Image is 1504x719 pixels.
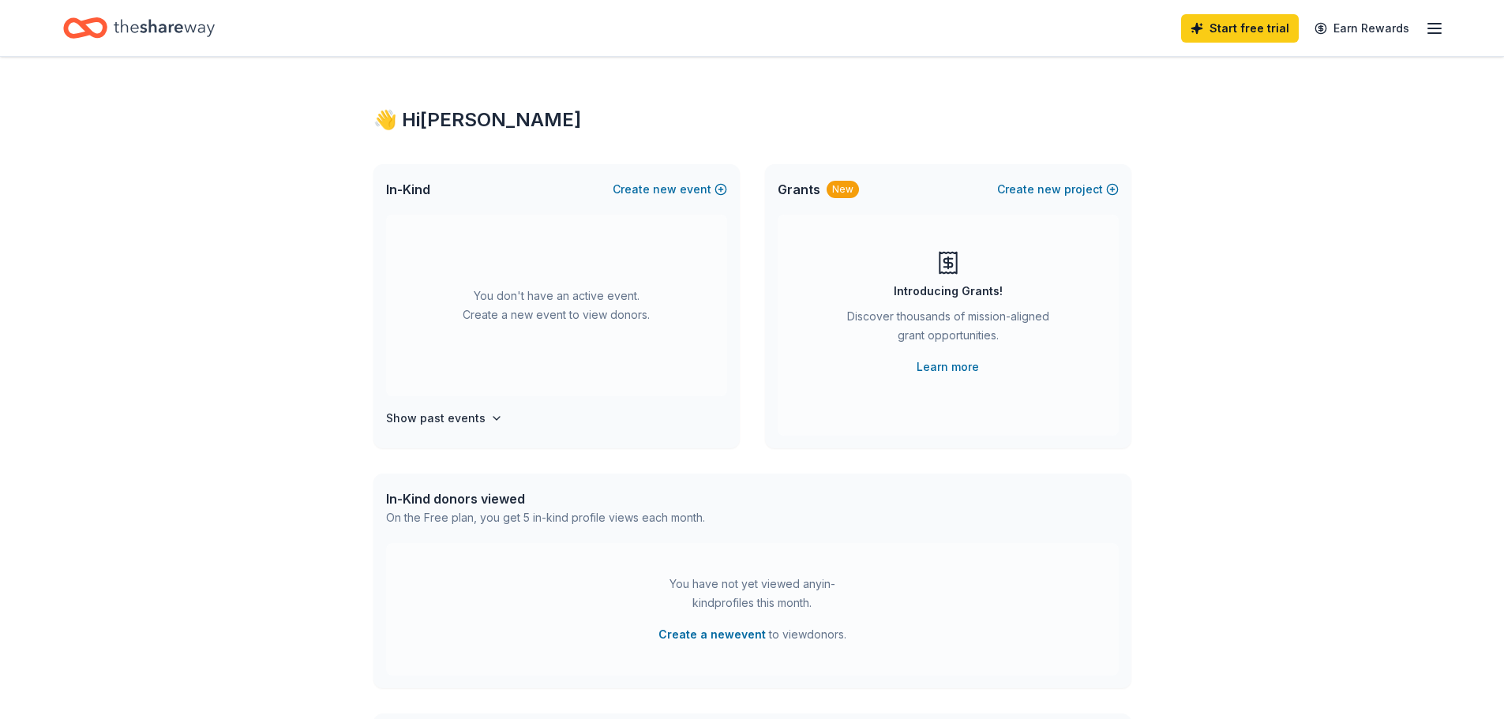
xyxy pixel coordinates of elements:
span: In-Kind [386,180,430,199]
button: Createnewevent [613,180,727,199]
div: You have not yet viewed any in-kind profiles this month. [654,575,851,612]
div: Introducing Grants! [894,282,1003,301]
div: Discover thousands of mission-aligned grant opportunities. [841,307,1056,351]
span: Grants [778,180,820,199]
button: Show past events [386,409,503,428]
span: to view donors . [658,625,846,644]
div: On the Free plan, you get 5 in-kind profile views each month. [386,508,705,527]
span: new [1037,180,1061,199]
div: You don't have an active event. Create a new event to view donors. [386,215,727,396]
a: Start free trial [1181,14,1299,43]
a: Home [63,9,215,47]
span: new [653,180,677,199]
a: Earn Rewards [1305,14,1419,43]
a: Learn more [917,358,979,376]
button: Create a newevent [658,625,766,644]
div: In-Kind donors viewed [386,489,705,508]
h4: Show past events [386,409,486,428]
button: Createnewproject [997,180,1119,199]
div: 👋 Hi [PERSON_NAME] [373,107,1131,133]
div: New [827,181,859,198]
